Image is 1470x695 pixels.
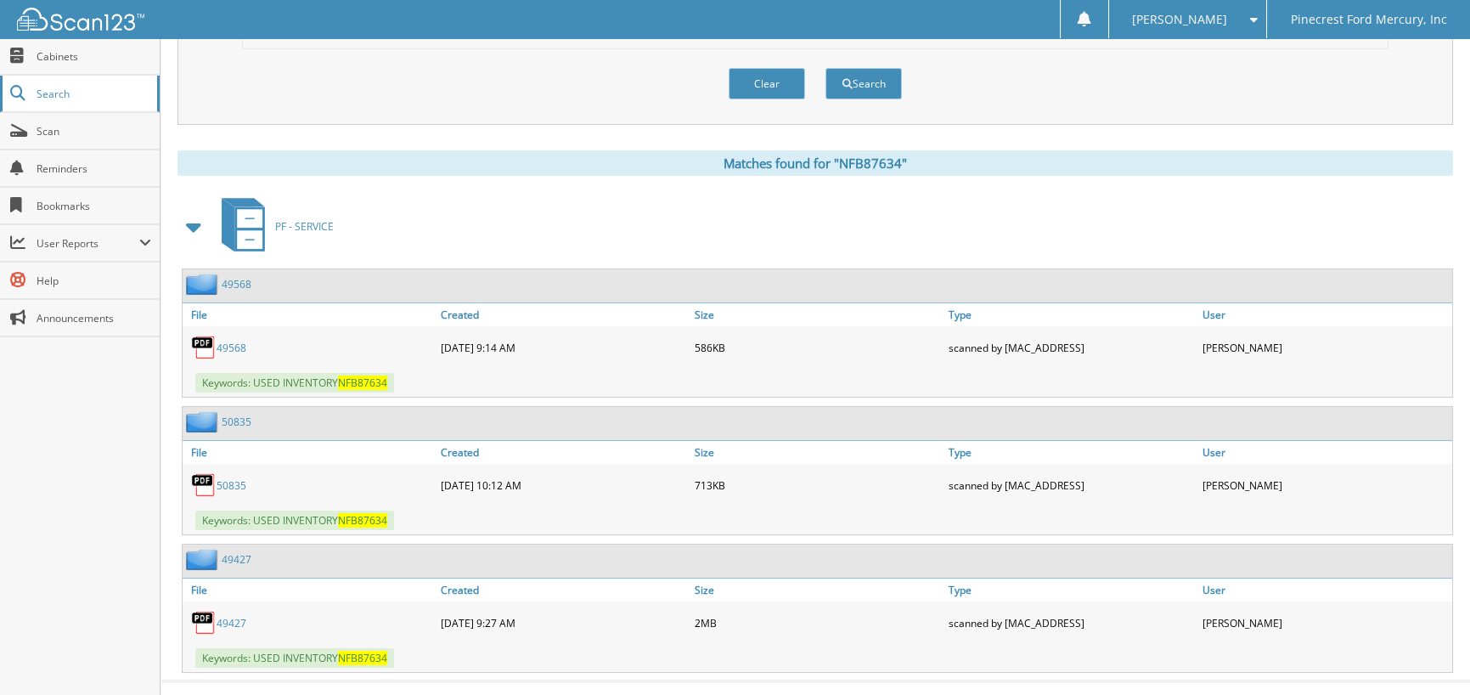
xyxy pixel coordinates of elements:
a: File [183,441,436,464]
a: File [183,579,436,602]
img: folder2.png [186,411,222,432]
a: 49568 [217,341,246,355]
a: 50835 [217,478,246,493]
a: PF - SERVICE [211,193,334,260]
button: Search [825,68,902,99]
span: Keywords: USED INVENTORY [195,373,394,393]
div: 2MB [690,606,944,640]
span: Cabinets [37,49,151,64]
div: Matches found for "NFB87634" [177,150,1453,176]
span: Search [37,87,149,101]
a: File [183,303,436,326]
div: [DATE] 9:27 AM [436,606,690,640]
div: scanned by [MAC_ADDRESS] [944,331,1198,364]
a: Type [944,579,1198,602]
div: scanned by [MAC_ADDRESS] [944,468,1198,502]
a: User [1198,303,1452,326]
div: scanned by [MAC_ADDRESS] [944,606,1198,640]
span: Pinecrest Ford Mercury, Inc [1291,14,1447,25]
span: Bookmarks [37,199,151,213]
span: Keywords: USED INVENTORY [195,511,394,530]
a: Type [944,441,1198,464]
a: 49427 [217,616,246,630]
a: 49427 [222,552,251,567]
span: User Reports [37,236,139,251]
a: Type [944,303,1198,326]
span: NFB87634 [338,651,387,665]
a: Created [436,303,690,326]
div: [DATE] 9:14 AM [436,331,690,364]
span: Announcements [37,311,151,325]
span: Keywords: USED INVENTORY [195,648,394,668]
span: PF - SERVICE [275,219,334,234]
div: 713KB [690,468,944,502]
button: Clear [729,68,805,99]
a: 49568 [222,277,251,291]
a: User [1198,441,1452,464]
a: 50835 [222,415,251,429]
a: Size [690,579,944,602]
div: [PERSON_NAME] [1198,331,1452,364]
div: [PERSON_NAME] [1198,606,1452,640]
img: PDF.png [191,335,217,360]
a: Size [690,441,944,464]
span: NFB87634 [338,376,387,390]
span: Help [37,274,151,288]
a: User [1198,579,1452,602]
a: Created [436,579,690,602]
img: folder2.png [186,549,222,570]
a: Size [690,303,944,326]
img: PDF.png [191,610,217,636]
div: [DATE] 10:12 AM [436,468,690,502]
span: Scan [37,124,151,138]
img: scan123-logo-white.svg [17,8,144,31]
div: 586KB [690,331,944,364]
span: [PERSON_NAME] [1132,14,1227,25]
img: PDF.png [191,472,217,498]
div: [PERSON_NAME] [1198,468,1452,502]
img: folder2.png [186,274,222,295]
span: Reminders [37,161,151,176]
span: NFB87634 [338,513,387,528]
a: Created [436,441,690,464]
